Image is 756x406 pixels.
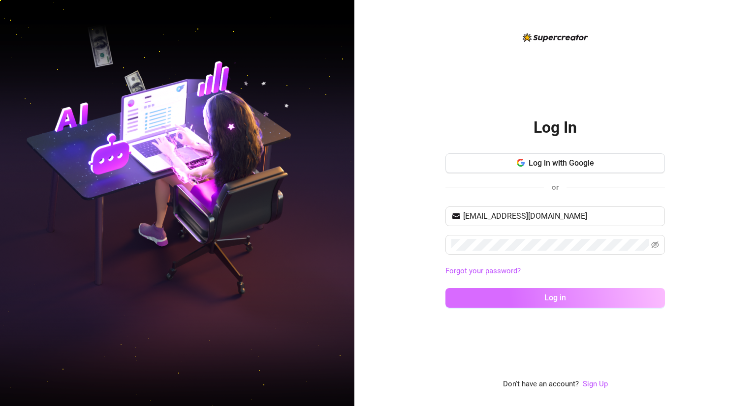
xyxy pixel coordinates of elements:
[651,241,659,249] span: eye-invisible
[583,378,608,390] a: Sign Up
[463,210,659,222] input: Your email
[445,153,665,173] button: Log in with Google
[534,117,577,138] h2: Log In
[552,183,559,192] span: or
[529,158,594,168] span: Log in with Google
[445,288,665,308] button: Log in
[583,379,608,388] a: Sign Up
[523,33,588,42] img: logo-BBDzfeDw.svg
[544,293,566,302] span: Log in
[445,265,665,277] a: Forgot your password?
[445,266,521,275] a: Forgot your password?
[503,378,579,390] span: Don't have an account?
